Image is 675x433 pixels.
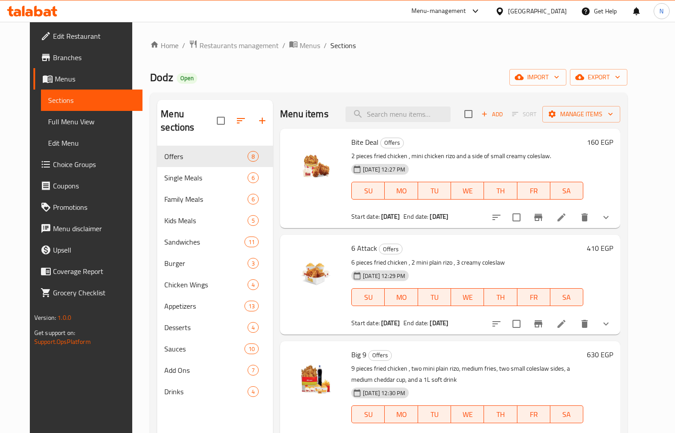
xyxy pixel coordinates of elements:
span: 4 [248,281,258,289]
span: Coverage Report [53,266,135,277]
span: MO [388,291,414,304]
div: Menu-management [411,6,466,16]
span: MO [388,184,414,197]
a: Edit menu item [556,319,567,329]
div: items [248,322,259,333]
span: Desserts [164,322,248,333]
button: SU [351,288,385,306]
span: 3 [248,259,258,268]
span: Chicken Wings [164,279,248,290]
button: TU [418,405,451,423]
span: Big 9 [351,348,366,361]
div: Kids Meals [164,215,248,226]
span: import [516,72,559,83]
button: SA [550,182,583,200]
b: [DATE] [381,317,400,329]
span: Branches [53,52,135,63]
span: 8 [248,152,258,161]
span: Drinks [164,386,248,397]
div: items [248,151,259,162]
div: Add Ons7 [157,359,273,381]
div: Single Meals6 [157,167,273,188]
div: items [244,237,259,247]
b: [DATE] [430,211,448,222]
button: sort-choices [486,313,507,335]
a: Grocery Checklist [33,282,142,303]
span: Start date: [351,317,380,329]
span: TH [488,408,513,421]
a: Coverage Report [33,261,142,282]
div: Appetizers13 [157,295,273,317]
li: / [324,40,327,51]
span: Add [480,109,504,119]
span: WE [455,408,480,421]
span: Menus [300,40,320,51]
div: Appetizers [164,301,244,311]
a: Menu disclaimer [33,218,142,239]
li: / [182,40,185,51]
span: SA [554,408,580,421]
div: Offers [380,138,404,148]
span: Select to update [507,208,526,227]
h6: 160 EGP [587,136,613,148]
div: Open [177,73,197,84]
span: Single Meals [164,172,248,183]
div: Offers [379,244,403,254]
button: TU [418,288,451,306]
span: Edit Restaurant [53,31,135,41]
span: Get support on: [34,327,75,339]
span: Start date: [351,211,380,222]
span: Promotions [53,202,135,212]
a: Sections [41,90,142,111]
button: show more [595,313,617,335]
li: / [282,40,285,51]
span: Add item [478,107,506,121]
button: MO [385,182,418,200]
span: TH [488,184,513,197]
div: Chicken Wings4 [157,274,273,295]
button: SU [351,182,385,200]
button: SA [550,288,583,306]
div: items [248,279,259,290]
div: Drinks4 [157,381,273,402]
span: Full Menu View [48,116,135,127]
button: Add [478,107,506,121]
span: Restaurants management [199,40,279,51]
span: [DATE] 12:27 PM [359,165,409,174]
span: End date: [403,211,428,222]
a: Home [150,40,179,51]
span: Menus [55,74,135,84]
span: 4 [248,323,258,332]
span: 13 [245,302,258,310]
button: Branch-specific-item [528,313,549,335]
span: SA [554,184,580,197]
span: SU [355,291,381,304]
span: 5 [248,216,258,225]
button: TU [418,182,451,200]
button: sort-choices [486,207,507,228]
span: Offers [369,350,391,360]
img: 6 Attack [287,242,344,299]
span: WE [455,291,480,304]
a: Edit Restaurant [33,25,142,47]
button: WE [451,288,484,306]
span: TU [422,291,447,304]
button: WE [451,405,484,423]
button: FR [517,405,550,423]
span: Burger [164,258,248,269]
span: [DATE] 12:29 PM [359,272,409,280]
span: FR [521,291,547,304]
button: MO [385,405,418,423]
div: Offers [368,350,392,361]
span: 7 [248,366,258,375]
div: Sauces [164,343,244,354]
span: Upsell [53,245,135,255]
button: SA [550,405,583,423]
div: Family Meals6 [157,188,273,210]
p: 9 pieces fried chicken , two mini plain rizo, medium fries, two small coleslaw sides, a medium ch... [351,363,583,385]
div: items [248,172,259,183]
span: 10 [245,345,258,353]
span: 6 [248,174,258,182]
span: Choice Groups [53,159,135,170]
